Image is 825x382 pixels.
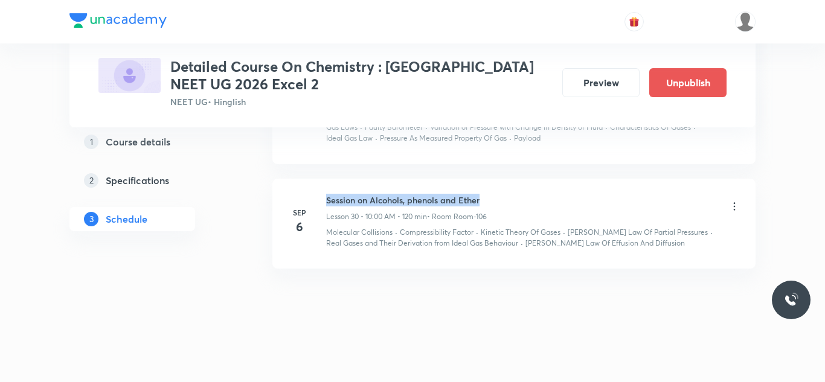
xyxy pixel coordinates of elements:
a: Company Logo [69,13,167,31]
p: Payload [514,133,541,144]
div: · [476,227,478,238]
div: · [375,133,377,144]
div: · [605,122,608,133]
p: 2 [84,173,98,188]
div: · [395,227,397,238]
p: [PERSON_NAME] Law Of Partial Pressures [568,227,708,238]
p: 1 [84,135,98,149]
p: Faulty Barometer [365,122,423,133]
p: 3 [84,212,98,226]
div: · [425,122,428,133]
p: Variation of Pressure with Change in Density of Fluid [430,122,603,133]
p: [PERSON_NAME] Law Of Effusion And Diffusion [525,238,685,249]
a: 1Course details [69,130,234,154]
p: Pressure As Measured Property Of Gas [380,133,507,144]
h5: Course details [106,135,170,149]
div: · [509,133,512,144]
p: Characteristics Of Gases [610,122,691,133]
h5: Schedule [106,212,147,226]
div: · [563,227,565,238]
img: avatar [629,16,640,27]
p: Real Gases and Their Derivation from Ideal Gas Behaviour [326,238,518,249]
p: NEET UG • Hinglish [170,95,553,108]
p: • Room Room-106 [427,211,487,222]
img: Company Logo [69,13,167,28]
img: snigdha [735,11,756,32]
button: Preview [562,68,640,97]
img: 77E7FE97-204E-4A4A-B1D9-9DB5F53DB380_plus.png [98,58,161,93]
img: ttu [784,293,798,307]
h6: Sep [287,207,312,218]
div: · [360,122,362,133]
h5: Specifications [106,173,169,188]
button: avatar [624,12,644,31]
div: · [710,227,713,238]
h3: Detailed Course On Chemistry : [GEOGRAPHIC_DATA] NEET UG 2026 Excel 2 [170,58,553,93]
p: Lesson 30 • 10:00 AM • 120 min [326,211,427,222]
a: 2Specifications [69,168,234,193]
div: · [521,238,523,249]
h6: Session on Alcohols, phenols and Ether [326,194,487,206]
p: Ideal Gas Law [326,133,373,144]
div: · [693,122,696,133]
p: Molecular Collisions [326,227,393,238]
p: Kinetic Theory Of Gases [481,227,560,238]
button: Unpublish [649,68,727,97]
h4: 6 [287,218,312,236]
p: Compressibility Factor [400,227,473,238]
p: Gas Laws [326,122,358,133]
